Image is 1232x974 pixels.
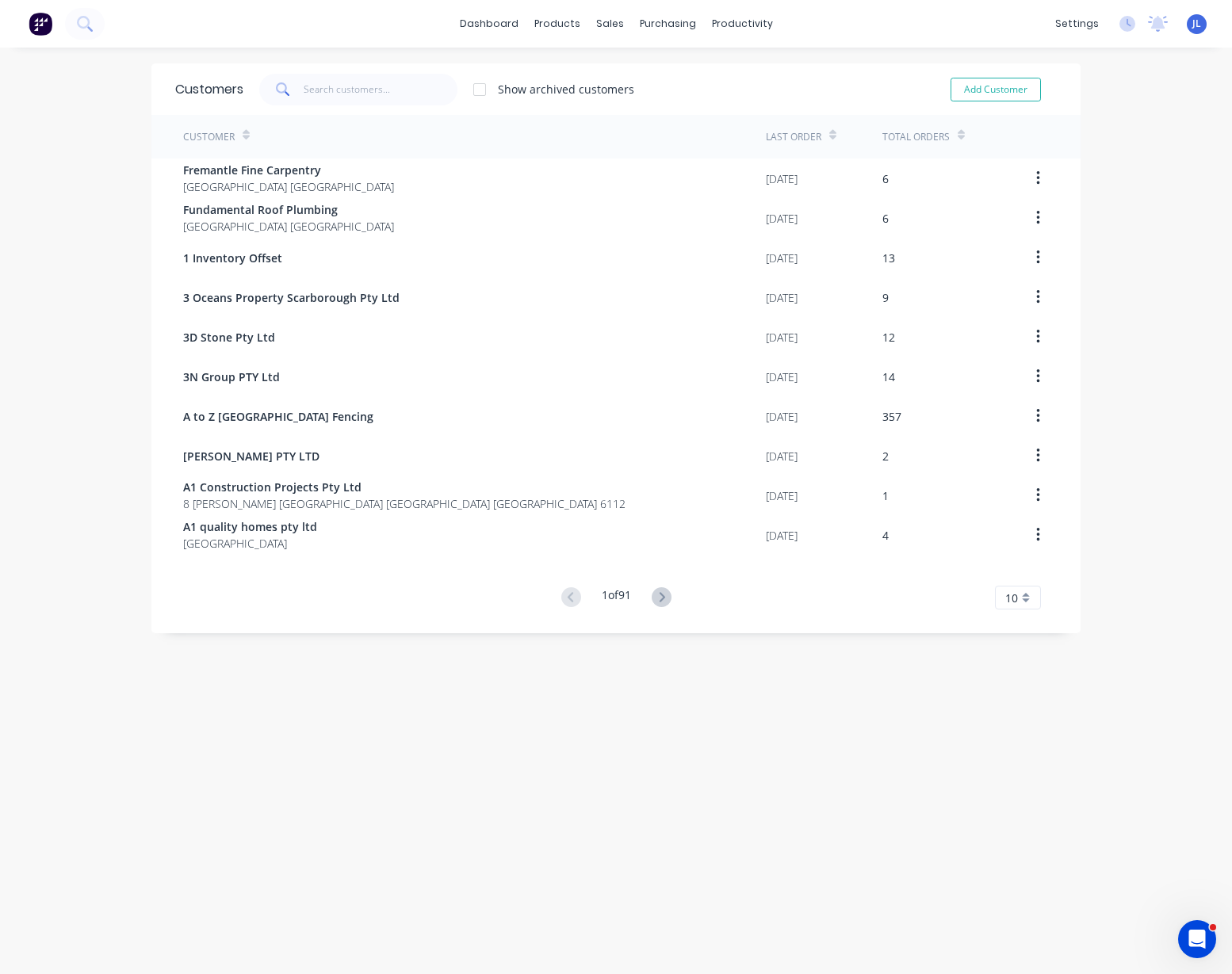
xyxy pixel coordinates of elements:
div: 12 [882,329,895,346]
div: 2 [882,448,889,464]
span: 3 Oceans Property Scarborough Pty Ltd [183,289,400,306]
span: [GEOGRAPHIC_DATA] [GEOGRAPHIC_DATA] [183,218,394,235]
div: [DATE] [766,210,798,227]
span: [GEOGRAPHIC_DATA] [GEOGRAPHIC_DATA] [183,178,394,195]
span: JL [1192,17,1201,31]
div: [DATE] [766,250,798,266]
span: 3D Stone Pty Ltd [183,329,275,346]
iframe: Intercom live chat [1178,920,1216,958]
div: 6 [882,210,889,227]
span: Fremantle Fine Carpentry [183,162,394,178]
div: [DATE] [766,329,798,346]
div: 1 of 91 [602,586,631,609]
div: 1 [882,487,889,504]
span: 10 [1005,590,1018,606]
div: Customers [175,80,243,99]
span: 3N Group PTY Ltd [183,369,280,385]
div: purchasing [632,12,704,36]
div: [DATE] [766,170,798,187]
span: Fundamental Roof Plumbing [183,201,394,218]
div: 6 [882,170,889,187]
span: A to Z [GEOGRAPHIC_DATA] Fencing [183,408,373,425]
div: productivity [704,12,781,36]
div: products [526,12,588,36]
span: [GEOGRAPHIC_DATA] [183,535,317,552]
div: 14 [882,369,895,385]
img: Factory [29,12,52,36]
div: 13 [882,250,895,266]
span: [PERSON_NAME] PTY LTD [183,448,319,464]
div: sales [588,12,632,36]
input: Search customers... [304,74,458,105]
div: [DATE] [766,289,798,306]
span: A1 quality homes pty ltd [183,518,317,535]
span: 1 Inventory Offset [183,250,282,266]
div: [DATE] [766,527,798,544]
span: 8 [PERSON_NAME] [GEOGRAPHIC_DATA] [GEOGRAPHIC_DATA] [GEOGRAPHIC_DATA] 6112 [183,495,626,512]
div: 357 [882,408,901,425]
div: Customer [183,130,235,144]
div: [DATE] [766,487,798,504]
div: 9 [882,289,889,306]
div: Show archived customers [498,81,634,97]
span: A1 Construction Projects Pty Ltd [183,479,626,495]
div: [DATE] [766,408,798,425]
div: [DATE] [766,369,798,385]
div: [DATE] [766,448,798,464]
div: 4 [882,527,889,544]
button: Add Customer [951,78,1041,101]
div: Last Order [766,130,821,144]
div: settings [1047,12,1107,36]
a: dashboard [452,12,526,36]
div: Total Orders [882,130,950,144]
